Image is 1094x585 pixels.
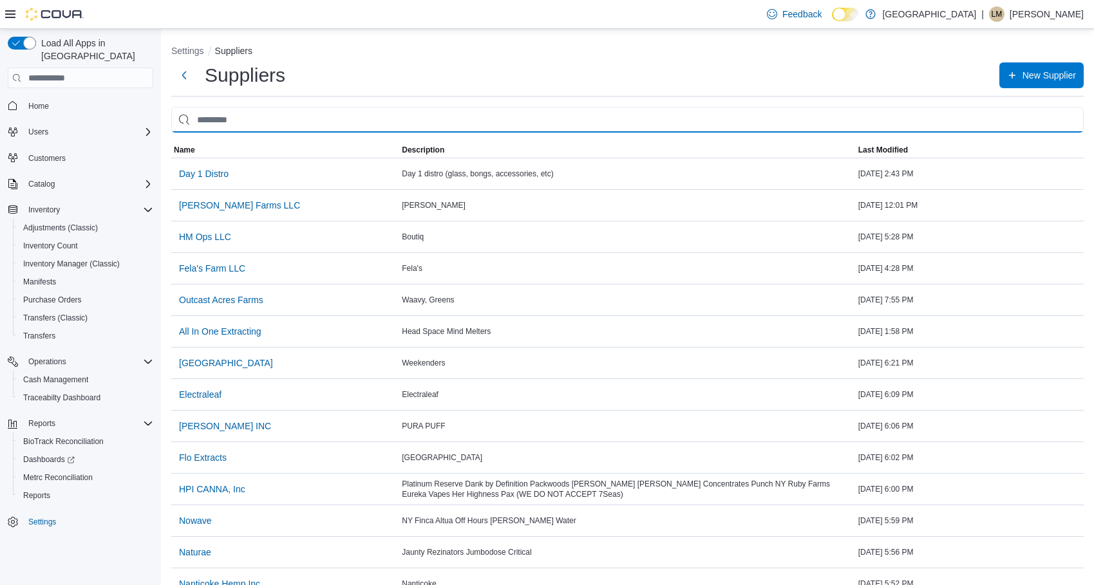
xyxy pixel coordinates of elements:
[762,1,827,27] a: Feedback
[174,350,278,376] button: [GEOGRAPHIC_DATA]
[1023,69,1076,82] span: New Supplier
[23,295,82,305] span: Purchase Orders
[28,127,48,137] span: Users
[174,255,250,281] button: Fela's Farm LLC
[18,470,153,485] span: Metrc Reconciliation
[402,389,439,400] span: Electraleaf
[8,91,153,564] nav: Complex example
[28,153,66,163] span: Customers
[23,393,100,403] span: Traceabilty Dashboard
[171,62,197,88] button: Next
[23,416,153,431] span: Reports
[18,488,55,503] a: Reports
[18,452,80,467] a: Dashboards
[23,151,71,166] a: Customers
[18,256,153,272] span: Inventory Manager (Classic)
[179,262,245,275] span: Fela's Farm LLC
[18,220,103,236] a: Adjustments (Classic)
[179,357,273,369] span: [GEOGRAPHIC_DATA]
[13,432,158,450] button: BioTrack Reconciliation
[171,44,1084,60] nav: An example of EuiBreadcrumbs
[174,382,227,407] button: Electraleaf
[179,546,211,559] span: Naturae
[23,472,93,483] span: Metrc Reconciliation
[856,198,1084,213] div: [DATE] 12:01 PM
[179,293,263,306] span: Outcast Acres Farms
[18,488,153,503] span: Reports
[23,354,71,369] button: Operations
[18,372,153,387] span: Cash Management
[179,514,212,527] span: Nowave
[3,353,158,371] button: Operations
[179,325,261,338] span: All In One Extracting
[13,327,158,345] button: Transfers
[23,313,88,323] span: Transfers (Classic)
[402,145,444,155] span: Description
[999,62,1084,88] button: New Supplier
[23,416,61,431] button: Reports
[179,451,227,464] span: Flo Extracts
[18,452,153,467] span: Dashboards
[179,230,231,243] span: HM Ops LLC
[174,287,269,313] button: Outcast Acres Farms
[18,292,153,308] span: Purchase Orders
[3,414,158,432] button: Reports
[402,232,424,242] span: Boutiq
[13,371,158,389] button: Cash Management
[3,512,158,531] button: Settings
[179,420,271,432] span: [PERSON_NAME] INC
[18,220,153,236] span: Adjustments (Classic)
[23,98,54,114] a: Home
[23,97,153,113] span: Home
[1010,6,1084,22] p: [PERSON_NAME]
[179,388,222,401] span: Electraleaf
[18,310,93,326] a: Transfers (Classic)
[23,331,55,341] span: Transfers
[174,539,216,565] button: Naturae
[856,544,1084,560] div: [DATE] 5:56 PM
[13,237,158,255] button: Inventory Count
[856,450,1084,465] div: [DATE] 6:02 PM
[23,259,120,269] span: Inventory Manager (Classic)
[171,46,204,56] button: Settings
[28,418,55,429] span: Reports
[856,229,1084,245] div: [DATE] 5:28 PM
[179,199,300,212] span: [PERSON_NAME] Farms LLC
[856,387,1084,402] div: [DATE] 6:09 PM
[23,514,153,530] span: Settings
[856,261,1084,276] div: [DATE] 4:28 PM
[179,483,245,496] span: HPI CANNA, Inc
[856,481,1084,497] div: [DATE] 6:00 PM
[402,547,531,557] span: Jaunty Rezinators Jumbodose Critical
[23,223,98,233] span: Adjustments (Classic)
[174,161,234,187] button: Day 1 Distro
[858,145,908,155] span: Last Modified
[23,176,153,192] span: Catalog
[856,355,1084,371] div: [DATE] 6:21 PM
[856,324,1084,339] div: [DATE] 1:58 PM
[3,201,158,219] button: Inventory
[402,515,576,526] span: NY Finca Altua Off Hours [PERSON_NAME] Water
[3,149,158,167] button: Customers
[23,277,56,287] span: Manifests
[23,454,75,465] span: Dashboards
[23,124,153,140] span: Users
[402,295,454,305] span: Waavy, Greens
[832,8,859,21] input: Dark Mode
[174,224,236,250] button: HM Ops LLC
[18,434,153,449] span: BioTrack Reconciliation
[882,6,976,22] p: [GEOGRAPHIC_DATA]
[13,273,158,291] button: Manifests
[992,6,1003,22] span: LM
[174,413,276,439] button: [PERSON_NAME] INC
[18,274,153,290] span: Manifests
[981,6,984,22] p: |
[402,452,482,463] span: [GEOGRAPHIC_DATA]
[23,124,53,140] button: Users
[18,256,125,272] a: Inventory Manager (Classic)
[856,418,1084,434] div: [DATE] 6:06 PM
[28,205,60,215] span: Inventory
[13,219,158,237] button: Adjustments (Classic)
[23,202,65,218] button: Inventory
